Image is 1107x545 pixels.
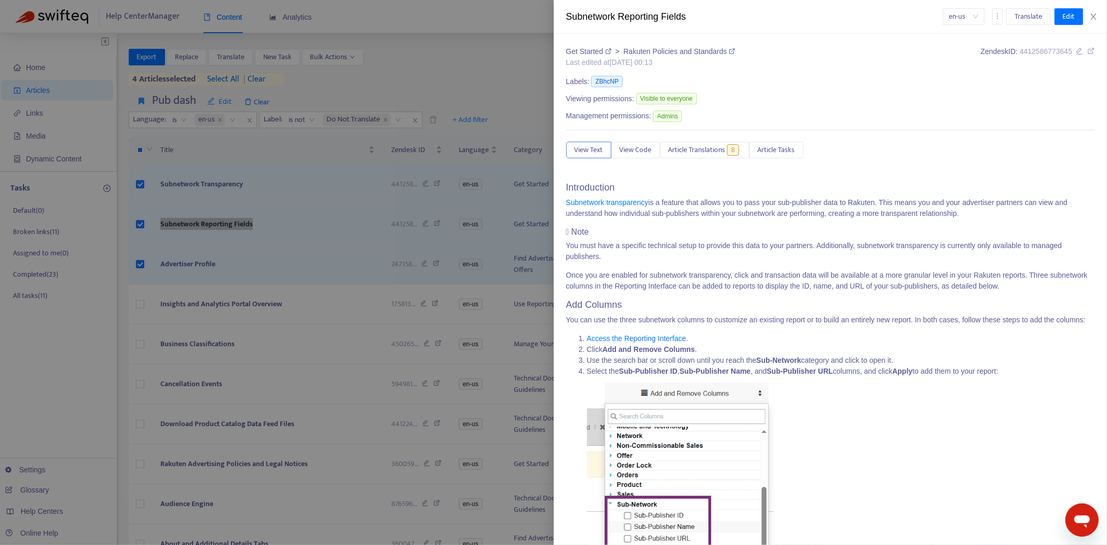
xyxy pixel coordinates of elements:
[566,142,611,158] button: View Text
[566,270,1095,292] p: Once you are enabled for subnetwork transparency, click and transaction data will be available at...
[566,76,590,87] span: Labels:
[587,333,1095,344] li: .
[653,111,682,122] span: Admins
[566,46,735,57] div: >
[591,76,623,87] span: ZBhcNP
[892,367,912,375] strong: Apply
[1065,503,1099,537] iframe: Button to launch messaging window
[603,345,695,353] strong: Add and Remove Columns
[566,227,1095,237] h4: Note
[619,367,678,375] strong: Sub-Publisher ID
[587,344,1095,355] li: Click .
[566,198,649,207] a: Subnetwork transparency
[636,93,697,104] span: Visible to everyone
[566,315,1095,325] p: You can use the three subnetwork columns to customize an existing report or to build an entirely ...
[756,356,801,364] strong: Sub-Network
[1086,12,1101,22] button: Close
[1063,11,1075,22] span: Edit
[566,182,1095,194] h3: Introduction
[758,144,795,156] span: Article Tasks
[980,46,1095,68] div: Zendesk ID:
[566,111,651,121] span: Management permissions:
[992,8,1003,25] button: more
[1006,8,1050,25] button: Translate
[575,144,603,156] span: View Text
[660,142,749,158] button: Article Translations8
[1020,47,1072,56] span: 4412586773645
[994,12,1001,20] span: more
[587,334,686,343] a: Access the Reporting Interface
[566,47,613,56] a: Get Started
[620,144,652,156] span: View Code
[587,355,1095,366] li: Use the search bar or scroll down until you reach the category and click to open it.
[566,197,1095,219] p: is a feature that allows you to pass your sub-publisher data to Rakuten. This means you and your ...
[1055,8,1083,25] button: Edit
[611,142,660,158] button: View Code
[623,47,735,56] a: Rakuten Policies and Standards
[679,367,750,375] strong: Sub-Publisher Name
[767,367,833,375] strong: Sub-Publisher URL
[566,57,735,68] div: Last edited at [DATE] 00:13
[668,144,726,156] span: Article Translations
[566,10,943,24] div: Subnetwork Reporting Fields
[566,93,634,104] span: Viewing permissions:
[566,240,1095,262] p: You must have a specific technical setup to provide this data to your partners. Additionally, sub...
[727,144,739,156] span: 8
[749,142,803,158] button: Article Tasks
[1015,11,1042,22] span: Translate
[566,299,1095,311] h3: Add Columns
[1089,12,1098,21] span: close
[949,9,978,24] span: en-us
